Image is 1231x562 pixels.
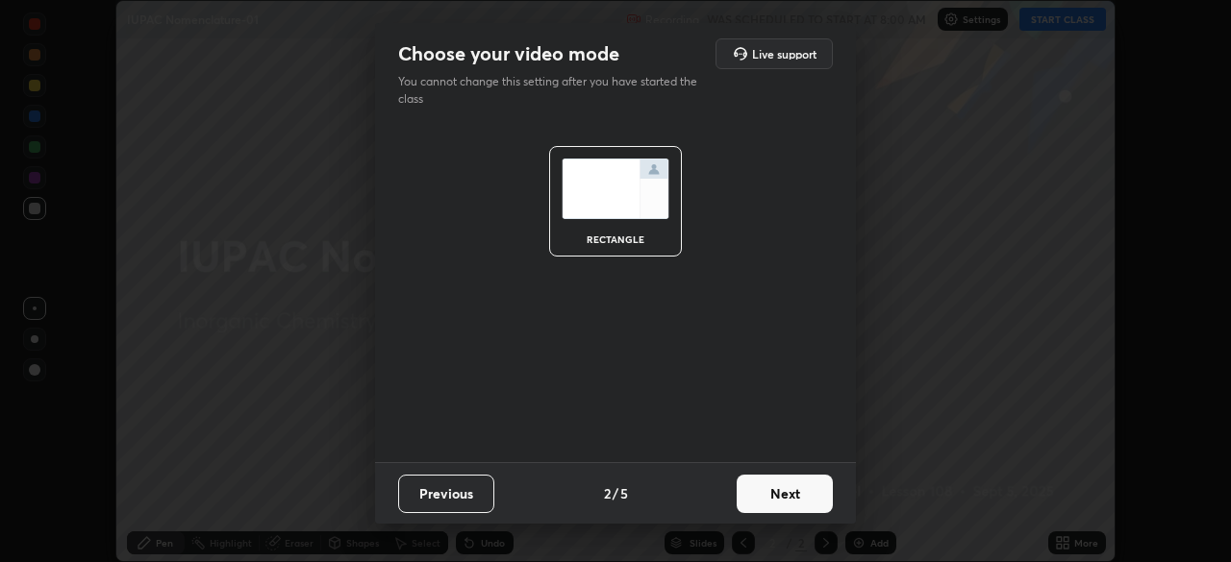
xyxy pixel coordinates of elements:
[398,41,619,66] h2: Choose your video mode
[398,73,710,108] p: You cannot change this setting after you have started the class
[752,48,816,60] h5: Live support
[604,483,611,503] h4: 2
[613,483,618,503] h4: /
[737,475,833,513] button: Next
[398,475,494,513] button: Previous
[577,234,654,244] div: rectangle
[562,159,669,219] img: normalScreenIcon.ae25ed63.svg
[620,483,628,503] h4: 5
